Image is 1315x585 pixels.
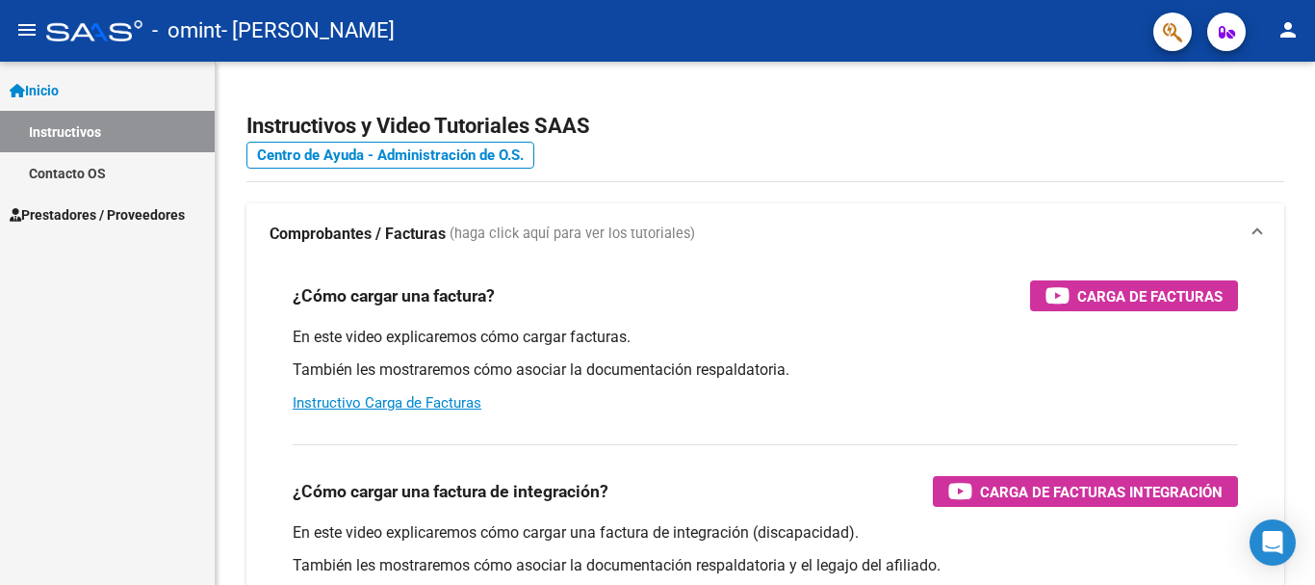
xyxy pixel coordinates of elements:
mat-icon: menu [15,18,39,41]
button: Carga de Facturas [1030,280,1238,311]
p: En este video explicaremos cómo cargar una factura de integración (discapacidad). [293,522,1238,544]
h3: ¿Cómo cargar una factura? [293,282,495,309]
span: Prestadores / Proveedores [10,204,185,226]
h2: Instructivos y Video Tutoriales SAAS [246,108,1284,145]
button: Carga de Facturas Integración [933,476,1238,507]
span: - omint [152,10,221,52]
strong: Comprobantes / Facturas [270,224,446,245]
span: (haga click aquí para ver los tutoriales) [450,224,695,245]
h3: ¿Cómo cargar una factura de integración? [293,478,608,505]
a: Centro de Ayuda - Administración de O.S. [246,142,534,169]
a: Instructivo Carga de Facturas [293,394,481,412]
p: También les mostraremos cómo asociar la documentación respaldatoria y el legajo del afiliado. [293,555,1238,576]
p: También les mostraremos cómo asociar la documentación respaldatoria. [293,359,1238,381]
span: Carga de Facturas Integración [980,480,1223,504]
mat-icon: person [1276,18,1300,41]
span: Carga de Facturas [1077,284,1223,308]
div: Open Intercom Messenger [1250,519,1296,566]
p: En este video explicaremos cómo cargar facturas. [293,327,1238,348]
span: - [PERSON_NAME] [221,10,395,52]
mat-expansion-panel-header: Comprobantes / Facturas (haga click aquí para ver los tutoriales) [246,203,1284,265]
span: Inicio [10,80,59,101]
